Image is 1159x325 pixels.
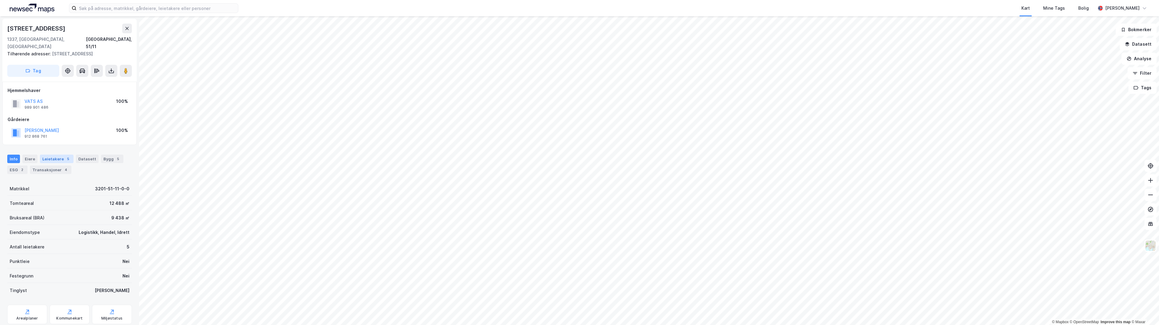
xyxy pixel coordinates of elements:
div: 912 868 761 [24,134,47,139]
div: Eiendomstype [10,229,40,236]
div: 12 488 ㎡ [109,200,129,207]
a: Improve this map [1101,320,1131,324]
div: 5 [127,243,129,251]
div: Kommunekart [56,316,83,321]
input: Søk på adresse, matrikkel, gårdeiere, leietakere eller personer [77,4,238,13]
div: Mine Tags [1043,5,1065,12]
div: Bolig [1078,5,1089,12]
button: Datasett [1120,38,1157,50]
div: Kontrollprogram for chat [1129,296,1159,325]
div: Antall leietakere [10,243,44,251]
div: Leietakere [40,155,73,163]
div: Bygg [101,155,123,163]
div: 2 [19,167,25,173]
div: 100% [116,98,128,105]
div: ESG [7,166,28,174]
div: Miljøstatus [101,316,122,321]
button: Tag [7,65,59,77]
div: Nei [122,258,129,265]
div: 9 438 ㎡ [111,214,129,222]
div: 5 [65,156,71,162]
a: Mapbox [1052,320,1069,324]
button: Analyse [1121,53,1157,65]
div: Transaksjoner [30,166,71,174]
img: logo.a4113a55bc3d86da70a041830d287a7e.svg [10,4,54,13]
div: Tinglyst [10,287,27,294]
button: Filter [1128,67,1157,79]
div: Datasett [76,155,99,163]
div: [STREET_ADDRESS] [7,24,67,33]
div: 100% [116,127,128,134]
div: Punktleie [10,258,30,265]
div: [PERSON_NAME] [1105,5,1140,12]
div: 989 901 486 [24,105,48,110]
div: Nei [122,272,129,280]
div: Arealplaner [16,316,38,321]
div: Eiere [22,155,38,163]
div: Gårdeiere [8,116,132,123]
div: Hjemmelshaver [8,87,132,94]
div: Matrikkel [10,185,29,192]
button: Tags [1128,82,1157,94]
div: Bruksareal (BRA) [10,214,44,222]
button: Bokmerker [1116,24,1157,36]
div: Tomteareal [10,200,34,207]
div: [STREET_ADDRESS] [7,50,127,57]
div: [GEOGRAPHIC_DATA], 51/11 [86,36,132,50]
div: [PERSON_NAME] [95,287,129,294]
div: Info [7,155,20,163]
img: Z [1145,240,1156,251]
div: Logistikk, Handel, Idrett [79,229,129,236]
iframe: Chat Widget [1129,296,1159,325]
div: 5 [115,156,121,162]
a: OpenStreetMap [1070,320,1099,324]
div: Kart [1021,5,1030,12]
span: Tilhørende adresser: [7,51,52,56]
div: 1337, [GEOGRAPHIC_DATA], [GEOGRAPHIC_DATA] [7,36,86,50]
div: 4 [63,167,69,173]
div: 3201-51-11-0-0 [95,185,129,192]
div: Festegrunn [10,272,33,280]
